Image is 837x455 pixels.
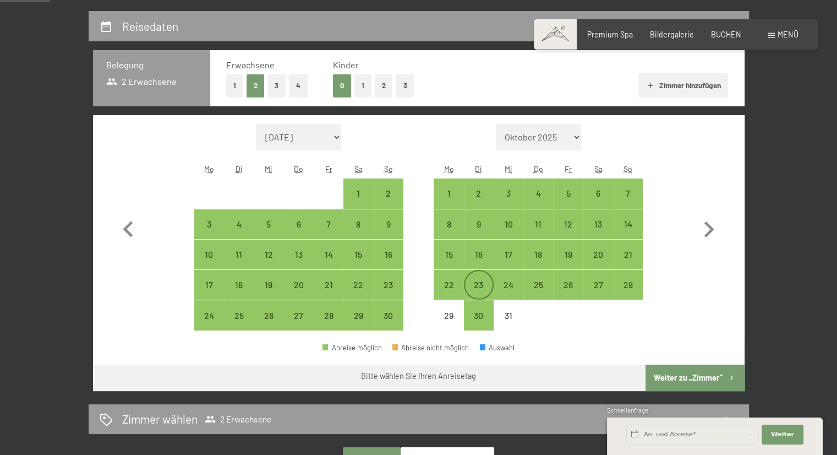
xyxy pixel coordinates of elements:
div: Anreise möglich [343,270,373,300]
div: 10 [195,250,223,278]
div: Mon Dec 22 2025 [434,270,463,300]
div: Fri Nov 28 2025 [314,300,343,330]
div: 4 [524,189,552,216]
div: 26 [255,311,282,339]
div: Anreise möglich [284,300,314,330]
div: Anreise möglich [613,209,643,239]
button: Weiter [762,425,803,445]
div: Anreise möglich [553,178,583,208]
div: 30 [465,311,493,339]
div: Anreise nicht möglich [494,300,523,330]
div: Anreise möglich [583,209,613,239]
div: 22 [344,280,372,308]
div: Anreise möglich [434,270,463,300]
button: 2 [247,74,265,97]
abbr: Samstag [354,164,363,174]
div: Anreise möglich [464,300,494,330]
div: Anreise möglich [314,209,343,239]
div: 21 [614,250,642,278]
span: Kinder [333,59,359,70]
div: Anreise möglich [224,270,254,300]
div: Tue Dec 02 2025 [464,178,494,208]
div: Anreise möglich [583,270,613,300]
div: Bitte wählen Sie Ihren Anreisetag [361,371,476,382]
div: Wed Dec 24 2025 [494,270,523,300]
div: Anreise möglich [553,209,583,239]
div: Anreise möglich [523,240,553,269]
div: 7 [315,220,342,247]
div: 31 [495,311,522,339]
span: Menü [778,30,798,39]
div: Tue Dec 30 2025 [464,300,494,330]
div: Anreise möglich [434,178,463,208]
div: Anreise möglich [343,240,373,269]
div: Wed Nov 19 2025 [254,270,283,300]
div: 2 [465,189,493,216]
div: 27 [285,311,313,339]
div: Anreise möglich [343,209,373,239]
div: 18 [225,280,253,308]
div: Mon Dec 15 2025 [434,240,463,269]
div: Anreise möglich [194,300,224,330]
div: 24 [195,311,223,339]
div: Sat Dec 27 2025 [583,270,613,300]
div: 11 [524,220,552,247]
button: 1 [354,74,371,97]
span: BUCHEN [711,30,741,39]
div: 19 [255,280,282,308]
div: 24 [495,280,522,308]
div: Anreise möglich [464,270,494,300]
div: Tue Dec 23 2025 [464,270,494,300]
div: Sun Dec 21 2025 [613,240,643,269]
abbr: Dienstag [475,164,482,174]
div: 9 [374,220,402,247]
div: Auswahl [480,344,515,351]
div: Anreise möglich [284,209,314,239]
div: Anreise möglich [523,178,553,208]
div: Thu Dec 04 2025 [523,178,553,208]
div: Wed Nov 12 2025 [254,240,283,269]
div: Wed Dec 31 2025 [494,300,523,330]
abbr: Samstag [594,164,602,174]
button: Zimmer hinzufügen [638,73,728,97]
div: Sun Dec 28 2025 [613,270,643,300]
div: Mon Dec 08 2025 [434,209,463,239]
div: Fri Nov 21 2025 [314,270,343,300]
div: Anreise möglich [494,178,523,208]
div: Anreise möglich [224,240,254,269]
div: Anreise möglich [224,209,254,239]
span: Bildergalerie [650,30,694,39]
div: 13 [584,220,612,247]
div: 3 [495,189,522,216]
button: 3 [268,74,286,97]
div: 13 [285,250,313,278]
div: Wed Nov 26 2025 [254,300,283,330]
div: Wed Dec 10 2025 [494,209,523,239]
div: Anreise möglich [613,178,643,208]
div: Anreise möglich [523,270,553,300]
div: Anreise möglich [373,270,403,300]
div: Tue Nov 11 2025 [224,240,254,269]
div: Sat Dec 20 2025 [583,240,613,269]
div: Mon Nov 03 2025 [194,209,224,239]
div: Anreise möglich [254,240,283,269]
div: 14 [315,250,342,278]
div: Anreise möglich [194,240,224,269]
abbr: Mittwoch [265,164,272,174]
span: Premium Spa [587,30,633,39]
div: Sun Nov 23 2025 [373,270,403,300]
abbr: Donnerstag [294,164,303,174]
div: Anreise möglich [314,300,343,330]
div: 29 [435,311,462,339]
div: 26 [554,280,582,308]
div: Fri Dec 26 2025 [553,270,583,300]
span: Weiter [771,430,794,439]
div: 5 [255,220,282,247]
div: 12 [255,250,282,278]
div: 16 [374,250,402,278]
button: 0 [333,74,351,97]
div: Tue Dec 16 2025 [464,240,494,269]
h2: Zimmer wählen [122,411,198,427]
div: 15 [435,250,462,278]
div: Anreise möglich [494,209,523,239]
